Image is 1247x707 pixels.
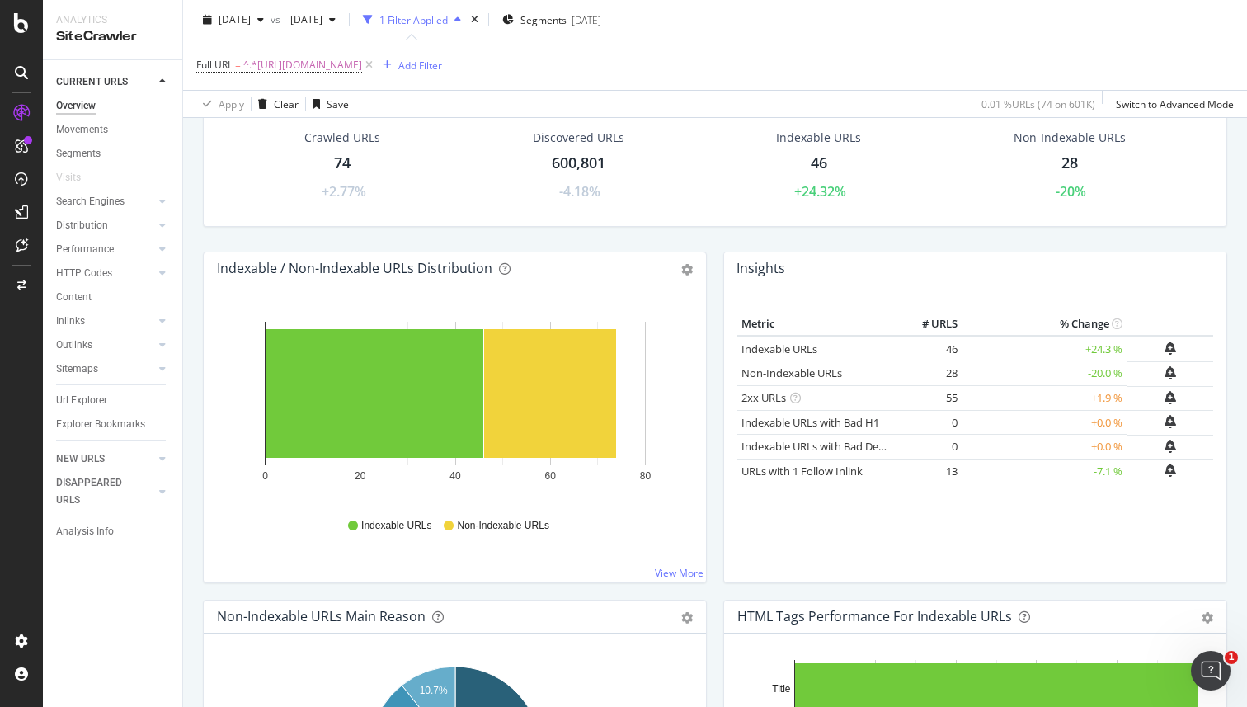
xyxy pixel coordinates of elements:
div: times [468,12,482,28]
div: gear [681,264,693,276]
h4: Insights [736,257,785,280]
div: 0.01 % URLs ( 74 on 601K ) [981,97,1095,111]
a: CURRENT URLS [56,73,154,91]
div: 74 [334,153,351,174]
div: gear [1202,612,1213,624]
span: 2025 Aug. 31st [219,12,251,26]
div: 1 Filter Applied [379,12,448,26]
div: Segments [56,145,101,163]
text: 80 [640,470,652,482]
div: bell-plus [1165,415,1176,428]
div: DISAPPEARED URLS [56,474,139,509]
iframe: Intercom live chat [1191,651,1231,691]
div: Crawled URLs [304,130,380,146]
span: Segments [520,12,567,26]
a: 2xx URLs [741,390,786,405]
a: Indexable URLs with Bad H1 [741,415,879,430]
div: Non-Indexable URLs Main Reason [217,608,426,625]
div: Save [327,97,349,111]
span: = [235,58,241,72]
text: 0 [262,470,268,482]
a: DISAPPEARED URLS [56,474,154,509]
text: 20 [355,470,366,482]
td: 0 [896,410,962,435]
div: Add Filter [398,58,442,72]
a: NEW URLS [56,450,154,468]
span: Indexable URLs [361,519,431,533]
a: Distribution [56,217,154,234]
button: [DATE] [284,7,342,33]
div: bell-plus [1165,342,1176,355]
th: Metric [737,312,896,337]
div: Performance [56,241,114,258]
button: Add Filter [376,55,442,75]
text: 60 [545,470,557,482]
div: 600,801 [552,153,605,174]
button: 1 Filter Applied [356,7,468,33]
button: Switch to Advanced Mode [1109,91,1234,117]
div: NEW URLS [56,450,105,468]
td: +0.0 % [962,435,1127,460]
a: Segments [56,145,171,163]
th: % Change [962,312,1127,337]
a: Search Engines [56,193,154,210]
div: bell-plus [1165,464,1176,477]
text: Title [772,683,791,695]
div: Search Engines [56,193,125,210]
div: Indexable / Non-Indexable URLs Distribution [217,260,492,276]
div: Explorer Bookmarks [56,416,145,433]
div: Overview [56,97,96,115]
button: [DATE] [196,7,271,33]
a: Visits [56,169,97,186]
div: Inlinks [56,313,85,330]
a: Outlinks [56,337,154,354]
a: Indexable URLs with Bad Description [741,439,921,454]
td: +24.3 % [962,336,1127,361]
div: CURRENT URLS [56,73,128,91]
a: Url Explorer [56,392,171,409]
td: +1.9 % [962,386,1127,411]
div: gear [681,612,693,624]
div: HTML Tags Performance for Indexable URLs [737,608,1012,625]
div: Switch to Advanced Mode [1116,97,1234,111]
td: 13 [896,459,962,483]
td: -7.1 % [962,459,1127,483]
div: +24.32% [794,182,846,201]
a: Content [56,289,171,306]
div: Visits [56,169,81,186]
td: -20.0 % [962,361,1127,386]
td: +0.0 % [962,410,1127,435]
td: 46 [896,336,962,361]
a: Sitemaps [56,361,154,378]
div: -20% [1056,182,1086,201]
span: 1 [1225,651,1238,664]
div: bell-plus [1165,440,1176,453]
button: Save [306,91,349,117]
a: Non-Indexable URLs [741,365,842,380]
a: URLs with 1 Follow Inlink [741,464,863,478]
text: 10.7% [420,685,448,696]
div: Indexable URLs [776,130,861,146]
div: Url Explorer [56,392,107,409]
a: Analysis Info [56,523,171,540]
a: View More [655,566,703,580]
text: 40 [449,470,461,482]
span: Full URL [196,58,233,72]
span: ^.*[URL][DOMAIN_NAME] [243,54,362,77]
a: Inlinks [56,313,154,330]
span: 2025 Jul. 27th [284,12,322,26]
a: HTTP Codes [56,265,154,282]
button: Segments[DATE] [496,7,608,33]
a: Indexable URLs [741,342,817,356]
div: [DATE] [572,12,601,26]
span: Non-Indexable URLs [457,519,548,533]
button: Clear [252,91,299,117]
div: Outlinks [56,337,92,354]
a: Movements [56,121,171,139]
div: Analytics [56,13,169,27]
div: bell-plus [1165,391,1176,404]
div: 28 [1061,153,1078,174]
div: Discovered URLs [533,130,624,146]
div: Content [56,289,92,306]
div: -4.18% [559,182,600,201]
